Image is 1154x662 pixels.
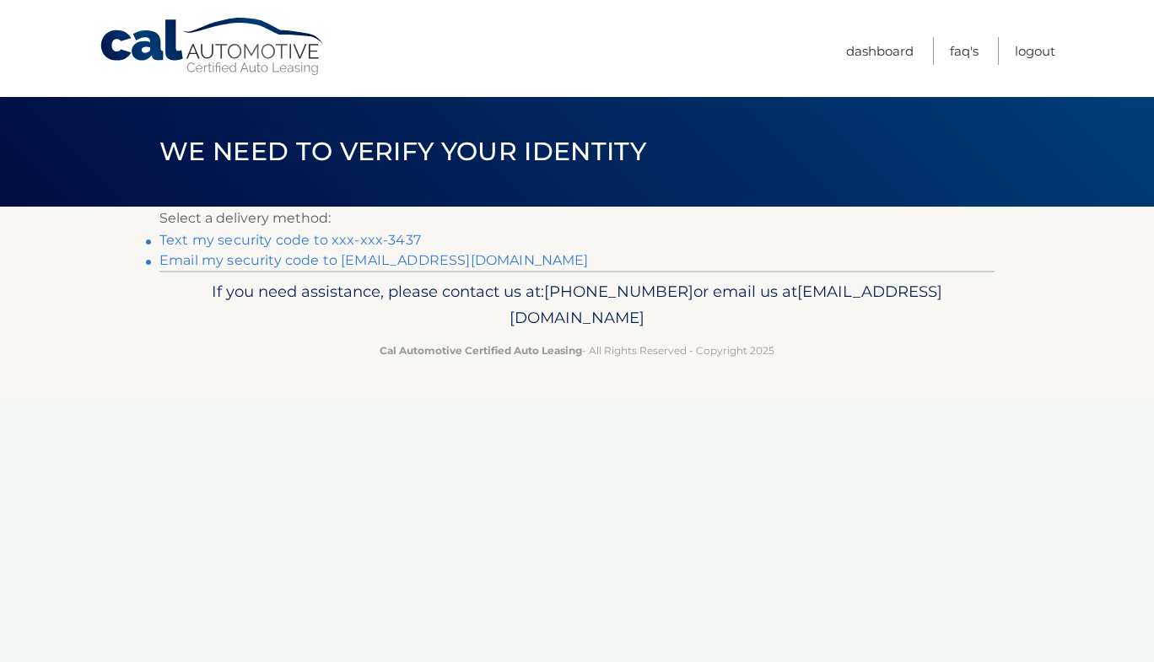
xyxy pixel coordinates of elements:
p: - All Rights Reserved - Copyright 2025 [170,342,984,359]
span: We need to verify your identity [159,136,646,167]
a: FAQ's [950,37,979,65]
a: Dashboard [846,37,914,65]
a: Text my security code to xxx-xxx-3437 [159,232,421,248]
a: Email my security code to [EMAIL_ADDRESS][DOMAIN_NAME] [159,252,589,268]
span: [PHONE_NUMBER] [544,282,693,301]
a: Cal Automotive [99,17,326,77]
p: If you need assistance, please contact us at: or email us at [170,278,984,332]
strong: Cal Automotive Certified Auto Leasing [380,344,582,357]
p: Select a delivery method: [159,207,995,230]
a: Logout [1015,37,1055,65]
